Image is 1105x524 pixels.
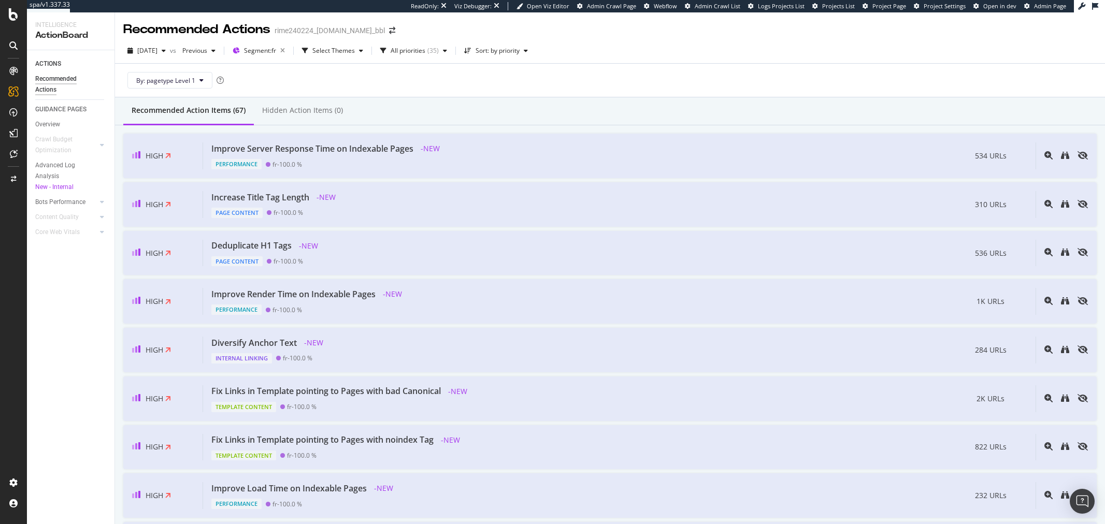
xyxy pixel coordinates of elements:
span: 1K URLs [977,296,1004,307]
a: Advanced Log AnalysisNew - Internal [35,160,107,193]
div: binoculars [1061,151,1069,159]
span: 534 URLs [975,151,1007,161]
div: binoculars [1061,248,1069,256]
div: eye-slash [1078,248,1088,256]
div: Overview [35,119,60,130]
div: ActionBoard [35,30,106,41]
div: ACTIONS [35,59,61,69]
span: 284 URLs [975,345,1007,355]
a: Logs Projects List [748,2,805,10]
div: fr - 100.0 % [274,209,303,216]
span: High [146,394,163,403]
div: Crawl Budget Optimization [35,134,90,156]
span: 536 URLs [975,248,1007,258]
div: Improve Load Time on Indexable Pages [211,483,367,494]
a: binoculars [1061,249,1069,257]
div: fr - 100.0 % [283,354,312,362]
div: Intelligence [35,21,106,30]
button: Select Themes [298,42,367,59]
div: Fix Links in Template pointing to Pages with bad Canonical [211,385,441,397]
div: Recommended Actions [123,21,270,38]
div: Recommended Action Items (67) [132,105,246,115]
div: magnifying-glass-plus [1044,491,1053,499]
a: binoculars [1061,491,1069,500]
a: Crawl Budget Optimization [35,134,97,156]
span: High [146,490,163,500]
div: eye-slash [1078,151,1088,159]
span: Open in dev [983,2,1016,10]
div: binoculars [1061,200,1069,208]
span: Project Settings [924,2,966,10]
a: Admin Crawl List [685,2,740,10]
span: High [146,199,163,209]
div: binoculars [1061,297,1069,305]
button: Segment:fr [228,42,289,59]
div: Advanced Log Analysis [35,160,97,193]
span: - NEW [418,142,443,155]
span: Previous [178,46,207,55]
div: Bots Performance [35,197,85,208]
a: Projects List [812,2,855,10]
div: Diversify Anchor Text [211,337,297,349]
div: Performance [211,499,262,509]
a: Admin Page [1024,2,1066,10]
div: Content Quality [35,212,79,223]
span: Project Page [872,2,906,10]
span: Segment: fr [244,46,276,55]
span: - NEW [313,191,339,203]
span: - NEW [301,337,326,349]
div: Template Content [211,402,276,412]
a: Recommended Actions [35,74,107,95]
button: Previous [178,42,220,59]
div: binoculars [1061,491,1069,499]
div: ReadOnly: [411,2,439,10]
a: Open in dev [973,2,1016,10]
span: Admin Crawl Page [587,2,636,10]
span: High [146,296,163,306]
button: By: pagetype Level 1 [127,72,212,89]
span: 232 URLs [975,490,1007,501]
span: High [146,442,163,452]
div: New - Internal [35,182,97,193]
span: High [146,151,163,161]
a: binoculars [1061,346,1069,355]
span: 2K URLs [977,394,1004,404]
div: Hidden Action Items (0) [262,105,343,115]
div: fr - 100.0 % [272,306,302,314]
a: binoculars [1061,297,1069,306]
span: - NEW [438,434,463,446]
div: Page Content [211,208,263,218]
div: Template Content [211,450,276,461]
div: Increase Title Tag Length [211,192,309,203]
div: Recommended Actions [35,74,97,95]
div: Improve Render Time on Indexable Pages [211,288,376,300]
div: fr - 100.0 % [287,452,317,459]
div: Page Content [211,256,263,267]
span: Logs Projects List [758,2,805,10]
a: Content Quality [35,212,97,223]
span: High [146,248,163,258]
button: Sort: by priority [460,42,532,59]
div: fr - 100.0 % [272,161,302,168]
div: fr - 100.0 % [272,500,302,508]
button: All priorities(35) [376,42,451,59]
div: GUIDANCE PAGES [35,104,87,115]
a: binoculars [1061,152,1069,161]
span: - NEW [296,240,321,252]
a: Project Page [863,2,906,10]
div: magnifying-glass-plus [1044,394,1053,402]
button: [DATE] [123,42,170,59]
span: - NEW [371,482,396,494]
a: Core Web Vitals [35,227,97,238]
span: Projects List [822,2,855,10]
span: 2025 Sep. 3rd [137,46,157,55]
div: eye-slash [1078,345,1088,354]
span: Admin Page [1034,2,1066,10]
a: binoculars [1061,200,1069,209]
a: Open Viz Editor [516,2,569,10]
a: ACTIONS [35,59,107,69]
div: Core Web Vitals [35,227,80,238]
a: binoculars [1061,443,1069,452]
span: High [146,345,163,355]
a: Project Settings [914,2,966,10]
